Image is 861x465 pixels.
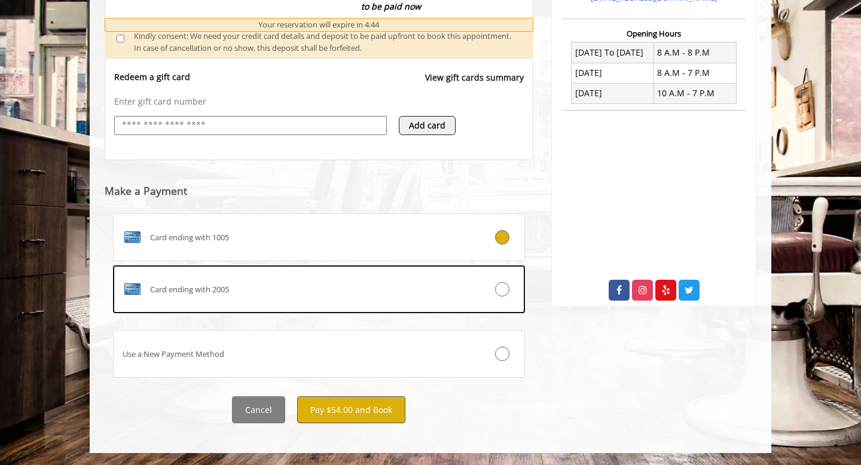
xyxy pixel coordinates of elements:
[654,63,736,83] td: 8 A.M - 7 P.M
[572,63,654,83] td: [DATE]
[654,42,736,63] td: 8 A.M - 8 P.M
[105,18,533,32] div: Your reservation will expire in 4:44
[297,396,405,423] button: Pay $54.00 and Book
[114,348,456,360] div: Use a New Payment Method
[123,228,142,247] img: AMEX
[232,396,285,423] button: Cancel
[123,280,142,299] img: AMEX
[361,1,421,12] span: to be paid now
[114,96,524,108] p: Enter gift card number
[150,231,229,244] span: Card ending with 1005
[150,283,229,296] span: Card ending with 2005
[572,83,654,103] td: [DATE]
[113,330,525,378] label: Use a New Payment Method
[105,185,187,197] label: Make a Payment
[572,42,654,63] td: [DATE] To [DATE]
[425,71,524,96] a: View gift cards summary
[562,29,746,38] h3: Opening Hours
[114,71,190,83] p: Redeem a gift card
[654,83,736,103] td: 10 A.M - 7 P.M
[134,30,521,55] div: Kindly consent: We need your credit card details and deposit to be paid upfront to book this appo...
[399,116,456,135] button: Add card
